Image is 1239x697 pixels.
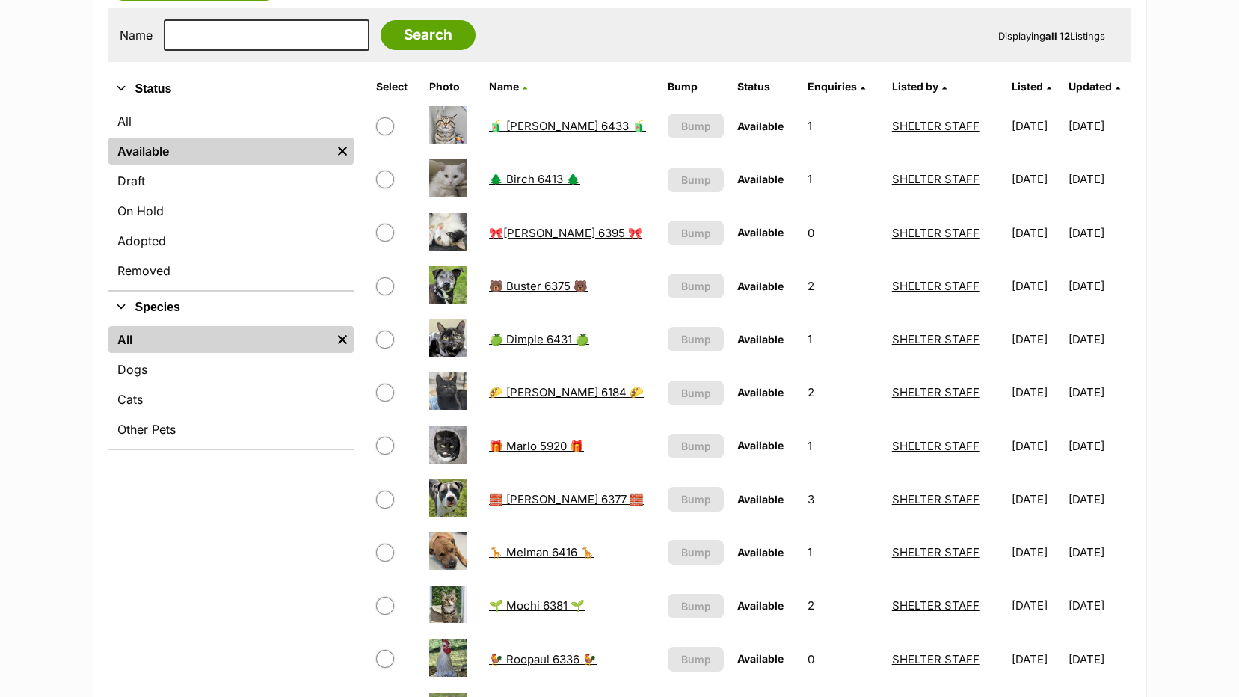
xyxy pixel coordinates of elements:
span: Available [737,280,784,292]
button: Species [108,298,354,317]
a: 🌲 Birch 6413 🌲 [489,172,580,186]
td: 2 [802,580,884,631]
td: [DATE] [1006,100,1067,152]
td: [DATE] [1069,260,1130,312]
div: Species [108,323,354,449]
a: SHELTER STAFF [892,385,980,399]
a: SHELTER STAFF [892,332,980,346]
a: SHELTER STAFF [892,598,980,612]
a: Available [108,138,331,165]
span: Listed by [892,80,938,93]
td: [DATE] [1069,153,1130,205]
td: [DATE] [1006,260,1067,312]
th: Bump [662,75,729,99]
td: [DATE] [1006,420,1067,472]
a: Remove filter [331,326,354,353]
a: Name [489,80,527,93]
th: Status [731,75,801,99]
button: Bump [668,381,723,405]
a: Removed [108,257,354,284]
a: SHELTER STAFF [892,119,980,133]
td: 1 [802,420,884,472]
span: Available [737,120,784,132]
td: 1 [802,313,884,365]
span: Available [737,333,784,346]
button: Status [108,79,354,99]
a: 🦒 Melman 6416 🦒 [489,545,594,559]
a: On Hold [108,197,354,224]
a: SHELTER STAFF [892,492,980,506]
td: [DATE] [1069,207,1130,259]
button: Bump [668,647,723,672]
label: Name [120,28,153,42]
span: Name [489,80,519,93]
a: SHELTER STAFF [892,545,980,559]
a: 🧃 [PERSON_NAME] 6433 🧃 [489,119,646,133]
span: Available [737,546,784,559]
a: Listed by [892,80,947,93]
td: 1 [802,153,884,205]
a: Cats [108,386,354,413]
div: Status [108,105,354,290]
button: Bump [668,274,723,298]
a: SHELTER STAFF [892,172,980,186]
span: Bump [681,491,711,507]
input: Search [381,20,476,50]
td: [DATE] [1006,526,1067,578]
a: SHELTER STAFF [892,226,980,240]
td: [DATE] [1006,580,1067,631]
td: 0 [802,633,884,685]
span: Available [737,439,784,452]
span: Bump [681,278,711,294]
button: Bump [668,114,723,138]
button: Bump [668,540,723,565]
a: SHELTER STAFF [892,279,980,293]
span: Bump [681,172,711,188]
td: [DATE] [1006,313,1067,365]
td: [DATE] [1069,100,1130,152]
td: 2 [802,366,884,418]
span: Bump [681,651,711,667]
a: 🧱 [PERSON_NAME] 6377 🧱 [489,492,644,506]
td: 1 [802,100,884,152]
td: 3 [802,473,884,525]
a: 🎀[PERSON_NAME] 6395 🎀 [489,226,642,240]
a: Listed [1012,80,1051,93]
td: [DATE] [1006,633,1067,685]
td: [DATE] [1069,526,1130,578]
th: Select [370,75,422,99]
a: 🌱 Mochi 6381 🌱 [489,598,585,612]
span: Bump [681,438,711,454]
span: Available [737,599,784,612]
td: 1 [802,526,884,578]
button: Bump [668,327,723,351]
button: Bump [668,168,723,192]
td: [DATE] [1006,366,1067,418]
a: SHELTER STAFF [892,439,980,453]
a: Updated [1069,80,1120,93]
td: 2 [802,260,884,312]
button: Bump [668,221,723,245]
span: Bump [681,225,711,241]
span: Displaying Listings [998,30,1105,42]
a: Adopted [108,227,354,254]
a: Draft [108,168,354,194]
a: 🐓 Roopaul 6336 🐓 [489,652,597,666]
a: All [108,108,354,135]
span: Bump [681,118,711,134]
button: Bump [668,487,723,512]
strong: all 12 [1045,30,1070,42]
td: [DATE] [1006,153,1067,205]
span: Listed [1012,80,1043,93]
span: Bump [681,385,711,401]
td: [DATE] [1006,207,1067,259]
a: 🐻 Buster 6375 🐻 [489,279,588,293]
td: [DATE] [1069,313,1130,365]
a: All [108,326,331,353]
span: Updated [1069,80,1112,93]
button: Bump [668,594,723,618]
a: Other Pets [108,416,354,443]
span: Available [737,226,784,239]
span: Available [737,173,784,185]
span: Available [737,652,784,665]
